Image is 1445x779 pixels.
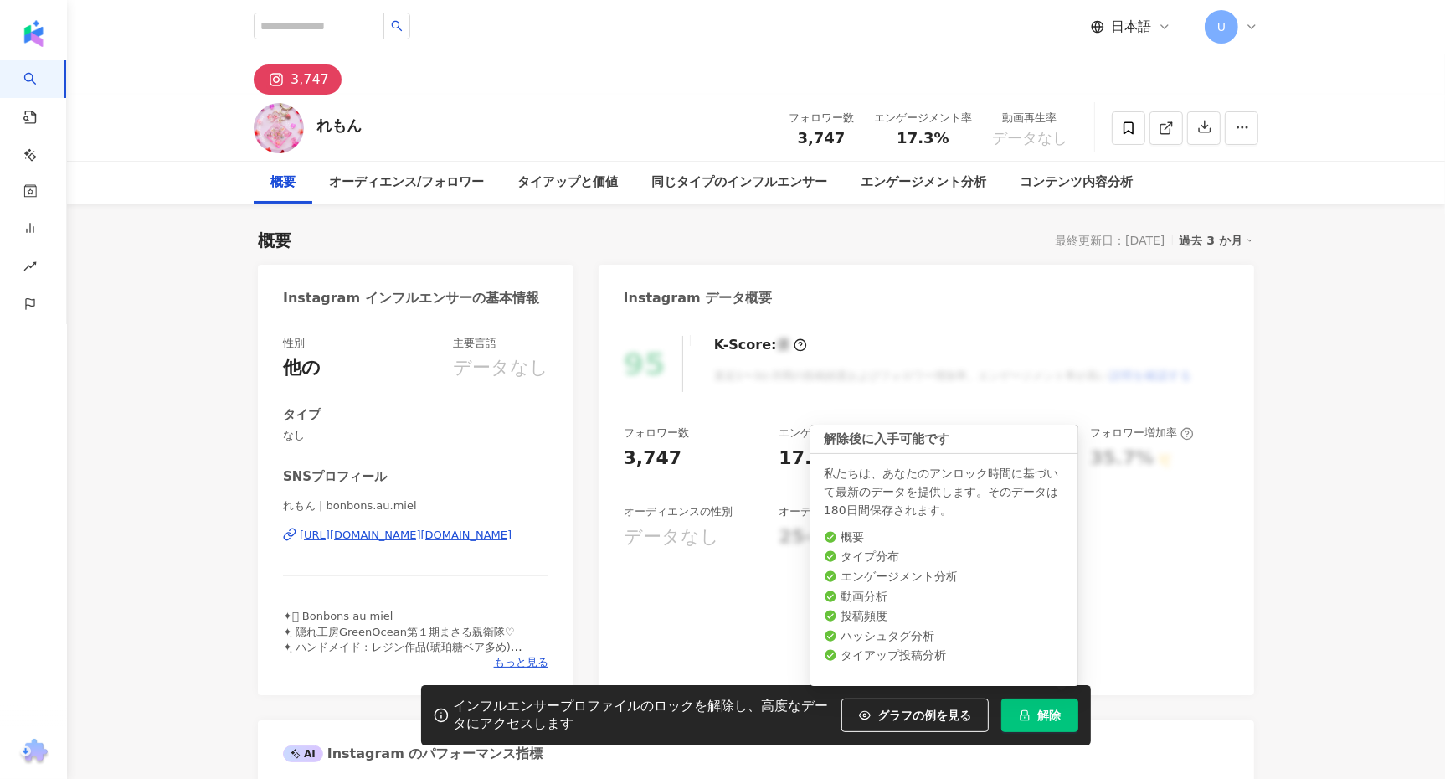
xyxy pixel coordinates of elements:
[23,60,57,241] a: search
[824,529,1065,546] li: 概要
[18,739,50,766] img: chrome extension
[1001,699,1078,732] button: 解除
[254,103,304,153] img: KOL Avatar
[624,289,773,307] div: Instagram データ概要
[391,20,403,32] span: search
[283,406,321,424] div: タイプ
[824,608,1065,625] li: 投稿頻度
[283,498,548,513] span: れもん | bonbons.au.miel
[517,173,618,193] div: タイアップと価値
[861,173,986,193] div: エンゲージメント分析
[651,173,827,193] div: 同じタイプのインフルエンサー
[992,110,1067,126] div: 動画再生率
[824,589,1065,606] li: 動画分析
[624,524,719,550] div: データなし
[283,468,387,486] div: SNSプロフィール
[824,628,1065,645] li: ハッシュタグ分析
[494,655,548,670] span: もっと見る
[258,229,291,252] div: 概要
[624,504,733,519] div: オーディエンスの性別
[789,110,854,126] div: フォロワー数
[779,426,893,441] div: エンゲージメント率
[453,698,833,733] div: インフルエンサープロファイルのロックを解除し、高度なデータにアクセスします
[453,355,548,381] div: データなし
[877,709,971,722] span: グラフの例を見る
[714,336,807,354] div: K-Score :
[624,426,689,441] div: フォロワー数
[824,647,1065,664] li: タイアップ投稿分析
[624,446,682,472] div: 3,747
[824,549,1065,565] li: タイプ分布
[453,336,496,351] div: 主要言語
[23,250,37,287] span: rise
[1111,18,1151,36] span: 日本語
[810,425,1078,454] div: 解除後に入手可能です
[316,115,362,136] div: れもん
[270,173,296,193] div: 概要
[1019,709,1031,721] span: lock
[283,289,539,307] div: Instagram インフルエンサーの基本情報
[283,745,543,763] div: Instagram のパフォーマンス指標
[1217,18,1226,36] span: U
[1180,230,1255,251] div: 過去 3 か月
[779,504,887,519] div: オーディエンスの年齢
[824,569,1065,586] li: エンゲージメント分析
[329,173,484,193] div: オーディエンス/フォロワー
[283,528,548,543] a: [URL][DOMAIN_NAME][DOMAIN_NAME]
[283,745,323,762] div: AI
[779,446,842,472] div: 17.3%
[824,464,1065,519] div: 私たちは、あなたのアンロック時間に基づいて最新のデータを提供します。そのデータは180日間保存されます。
[874,110,972,126] div: エンゲージメント率
[992,130,1067,147] span: データなし
[841,699,989,732] button: グラフの例を見る
[283,610,522,668] span: ✦ฺ Bonbons au miel ✦ฺ 隠れ工房GreenOcean第１期まさる親衛隊♡ ✦ฺ ハンドメイド : レジン作品(琥珀糖ベア多め) ♡↓minneで販売↓♡オーダーお休み中
[283,428,548,443] span: なし
[897,130,949,147] span: 17.3%
[300,528,512,543] div: [URL][DOMAIN_NAME][DOMAIN_NAME]
[1090,426,1194,441] div: フォロワー増加率
[1020,173,1133,193] div: コンテンツ内容分析
[291,68,329,91] div: 3,747
[1037,709,1061,722] span: 解除
[798,129,846,147] span: 3,747
[20,20,47,47] img: logo icon
[254,64,342,95] button: 3,747
[283,336,305,351] div: 性別
[283,355,321,381] div: 他の
[1055,234,1165,247] div: 最終更新日：[DATE]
